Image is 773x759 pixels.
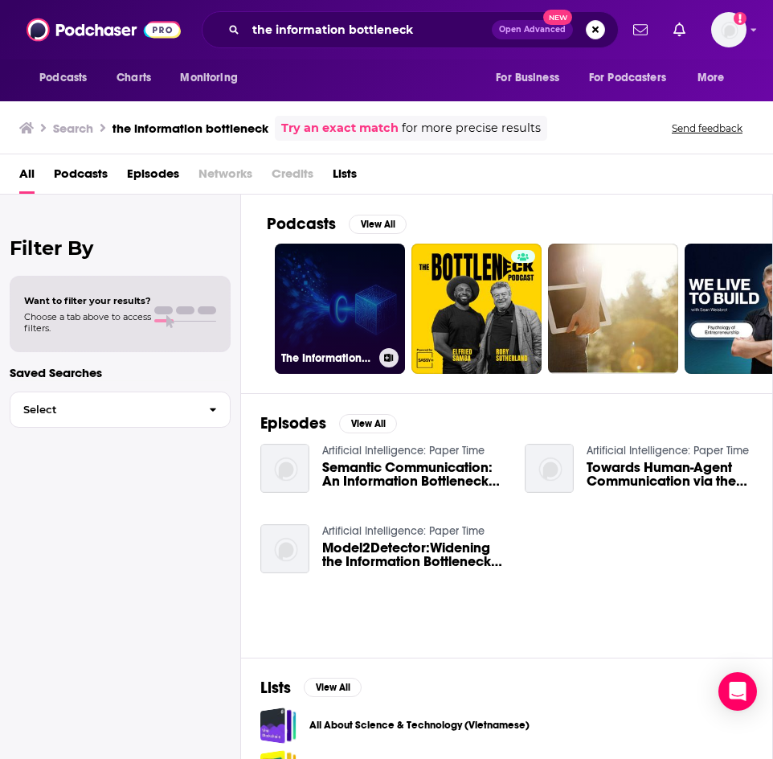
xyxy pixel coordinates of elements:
[24,295,151,306] span: Want to filter your results?
[711,12,746,47] span: Logged in as nshort92
[260,413,397,433] a: EpisodesView All
[272,161,313,194] span: Credits
[267,214,336,234] h2: Podcasts
[734,12,746,25] svg: Add a profile image
[499,26,566,34] span: Open Advanced
[27,14,181,45] img: Podchaser - Follow, Share and Rate Podcasts
[260,678,291,698] h2: Lists
[496,67,559,89] span: For Business
[579,63,689,93] button: open menu
[260,708,297,744] a: All About Science & Technology (Vietnamese)
[117,67,151,89] span: Charts
[39,67,87,89] span: Podcasts
[339,414,397,433] button: View All
[260,678,362,698] a: ListsView All
[281,119,399,137] a: Try an exact match
[686,63,745,93] button: open menu
[587,444,749,457] a: Artificial Intelligence: Paper Time
[198,161,252,194] span: Networks
[322,541,505,568] a: Model2Detector:Widening the Information Bottleneck for Out-of-Distribution Detection using a Hand...
[275,244,405,374] a: The Information Bottleneck
[10,236,231,260] h2: Filter By
[281,351,373,365] h3: The Information Bottleneck
[106,63,161,93] a: Charts
[322,524,485,538] a: Artificial Intelligence: Paper Time
[322,444,485,457] a: Artificial Intelligence: Paper Time
[525,444,574,493] img: Towards Human-Agent Communication via the Information Bottleneck Principle
[333,161,357,194] a: Lists
[711,12,746,47] img: User Profile
[697,67,725,89] span: More
[180,67,237,89] span: Monitoring
[10,404,196,415] span: Select
[667,121,747,135] button: Send feedback
[53,121,93,136] h3: Search
[587,461,770,488] a: Towards Human-Agent Communication via the Information Bottleneck Principle
[19,161,35,194] a: All
[24,311,151,334] span: Choose a tab above to access filters.
[28,63,108,93] button: open menu
[304,678,362,697] button: View All
[112,121,268,136] h3: the information bottleneck
[718,672,757,711] div: Open Intercom Messenger
[267,214,407,234] a: PodcastsView All
[667,16,692,43] a: Show notifications dropdown
[349,215,407,234] button: View All
[260,413,326,433] h2: Episodes
[260,444,309,493] img: Semantic Communication: An Information Bottleneck View
[485,63,579,93] button: open menu
[589,67,666,89] span: For Podcasters
[322,461,505,488] a: Semantic Communication: An Information Bottleneck View
[543,10,572,25] span: New
[309,716,530,734] a: All About Science & Technology (Vietnamese)
[54,161,108,194] a: Podcasts
[492,20,573,39] button: Open AdvancedNew
[127,161,179,194] a: Episodes
[402,119,541,137] span: for more precise results
[711,12,746,47] button: Show profile menu
[627,16,654,43] a: Show notifications dropdown
[169,63,258,93] button: open menu
[202,11,619,48] div: Search podcasts, credits, & more...
[10,365,231,380] p: Saved Searches
[246,17,492,43] input: Search podcasts, credits, & more...
[10,392,231,428] button: Select
[260,524,309,573] img: Model2Detector:Widening the Information Bottleneck for Out-of-Distribution Detection using a Hand...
